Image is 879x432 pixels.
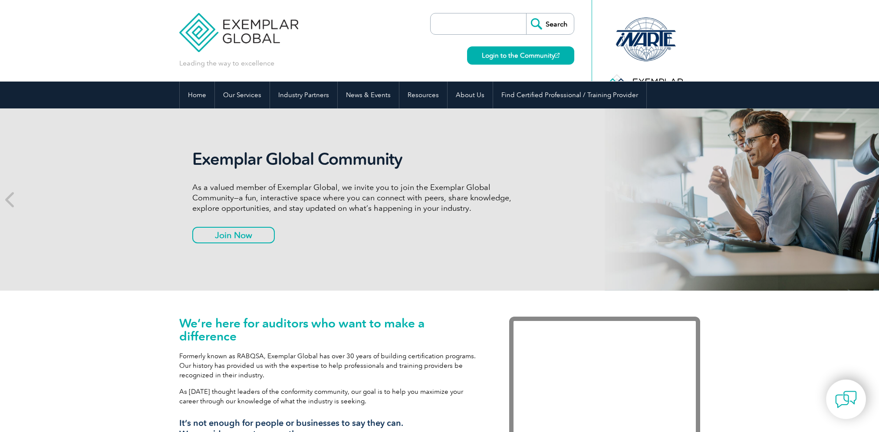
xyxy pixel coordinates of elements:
[835,389,857,410] img: contact-chat.png
[192,149,518,169] h2: Exemplar Global Community
[399,82,447,108] a: Resources
[555,53,560,58] img: open_square.png
[215,82,270,108] a: Our Services
[192,182,518,213] p: As a valued member of Exemplar Global, we invite you to join the Exemplar Global Community—a fun,...
[179,387,483,406] p: As [DATE] thought leaders of the conformity community, our goal is to help you maximize your care...
[467,46,574,65] a: Login to the Community
[526,13,574,34] input: Search
[179,59,274,68] p: Leading the way to excellence
[179,317,483,343] h1: We’re here for auditors who want to make a difference
[493,82,646,108] a: Find Certified Professional / Training Provider
[270,82,337,108] a: Industry Partners
[448,82,493,108] a: About Us
[180,82,214,108] a: Home
[179,351,483,380] p: Formerly known as RABQSA, Exemplar Global has over 30 years of building certification programs. O...
[192,227,275,243] a: Join Now
[338,82,399,108] a: News & Events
